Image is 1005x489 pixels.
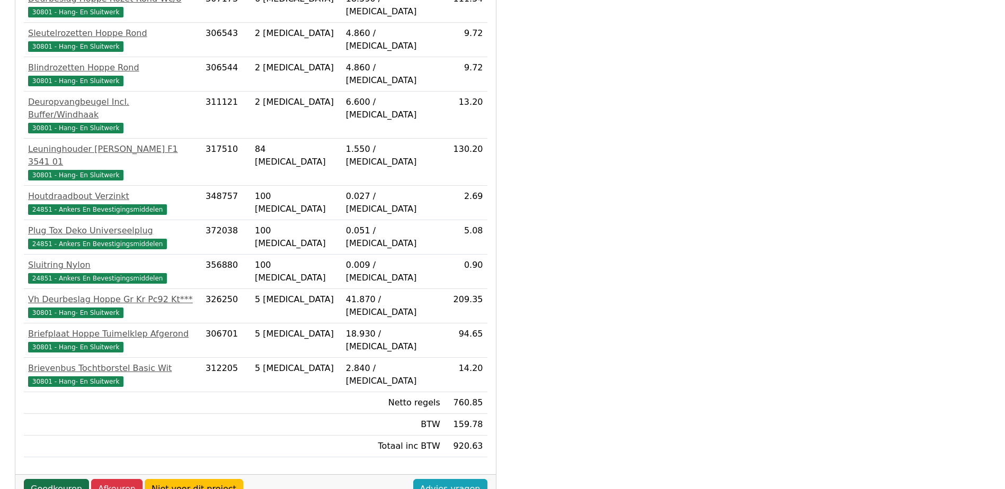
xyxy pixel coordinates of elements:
[28,293,197,319] a: Vh Deurbeslag Hoppe Gr Kr Pc92 Kt***30801 - Hang- En Sluitwerk
[28,7,123,17] span: 30801 - Hang- En Sluitwerk
[444,323,487,358] td: 94.65
[346,259,440,284] div: 0.009 / [MEDICAL_DATA]
[28,259,197,284] a: Sluitring Nylon24851 - Ankers En Bevestigingsmiddelen
[346,27,440,52] div: 4.860 / [MEDICAL_DATA]
[255,61,337,74] div: 2 [MEDICAL_DATA]
[28,190,197,215] a: Houtdraadbout Verzinkt24851 - Ankers En Bevestigingsmiddelen
[28,190,197,203] div: Houtdraadbout Verzinkt
[28,41,123,52] span: 30801 - Hang- En Sluitwerk
[346,328,440,353] div: 18.930 / [MEDICAL_DATA]
[28,170,123,180] span: 30801 - Hang- En Sluitwerk
[346,190,440,215] div: 0.027 / [MEDICAL_DATA]
[346,61,440,87] div: 4.860 / [MEDICAL_DATA]
[28,27,197,40] div: Sleutelrozetten Hoppe Rond
[201,186,251,220] td: 348757
[201,289,251,323] td: 326250
[342,436,444,457] td: Totaal inc BTW
[444,139,487,186] td: 130.20
[255,328,337,340] div: 5 [MEDICAL_DATA]
[201,57,251,92] td: 306544
[255,259,337,284] div: 100 [MEDICAL_DATA]
[444,57,487,92] td: 9.72
[342,392,444,414] td: Netto regels
[255,96,337,108] div: 2 [MEDICAL_DATA]
[255,293,337,306] div: 5 [MEDICAL_DATA]
[255,362,337,375] div: 5 [MEDICAL_DATA]
[342,414,444,436] td: BTW
[28,61,197,74] div: Blindrozetten Hoppe Rond
[201,92,251,139] td: 311121
[28,143,197,168] div: Leuninghouder [PERSON_NAME] F1 3541 01
[444,220,487,255] td: 5.08
[28,204,167,215] span: 24851 - Ankers En Bevestigingsmiddelen
[28,342,123,352] span: 30801 - Hang- En Sluitwerk
[346,143,440,168] div: 1.550 / [MEDICAL_DATA]
[444,23,487,57] td: 9.72
[28,259,197,271] div: Sluitring Nylon
[28,96,197,121] div: Deuropvangbeugel Incl. Buffer/Windhaak
[444,358,487,392] td: 14.20
[201,220,251,255] td: 372038
[201,255,251,289] td: 356880
[201,139,251,186] td: 317510
[201,23,251,57] td: 306543
[346,224,440,250] div: 0.051 / [MEDICAL_DATA]
[28,293,197,306] div: Vh Deurbeslag Hoppe Gr Kr Pc92 Kt***
[444,255,487,289] td: 0.90
[255,143,337,168] div: 84 [MEDICAL_DATA]
[28,224,197,237] div: Plug Tox Deko Universeelplug
[28,273,167,284] span: 24851 - Ankers En Bevestigingsmiddelen
[346,96,440,121] div: 6.600 / [MEDICAL_DATA]
[28,96,197,134] a: Deuropvangbeugel Incl. Buffer/Windhaak30801 - Hang- En Sluitwerk
[444,392,487,414] td: 760.85
[444,414,487,436] td: 159.78
[28,328,197,353] a: Briefplaat Hoppe Tuimelklep Afgerond30801 - Hang- En Sluitwerk
[28,328,197,340] div: Briefplaat Hoppe Tuimelklep Afgerond
[346,293,440,319] div: 41.870 / [MEDICAL_DATA]
[28,376,123,387] span: 30801 - Hang- En Sluitwerk
[444,92,487,139] td: 13.20
[28,307,123,318] span: 30801 - Hang- En Sluitwerk
[28,143,197,181] a: Leuninghouder [PERSON_NAME] F1 3541 0130801 - Hang- En Sluitwerk
[444,186,487,220] td: 2.69
[28,27,197,52] a: Sleutelrozetten Hoppe Rond30801 - Hang- En Sluitwerk
[255,27,337,40] div: 2 [MEDICAL_DATA]
[28,239,167,249] span: 24851 - Ankers En Bevestigingsmiddelen
[28,76,123,86] span: 30801 - Hang- En Sluitwerk
[28,61,197,87] a: Blindrozetten Hoppe Rond30801 - Hang- En Sluitwerk
[28,123,123,133] span: 30801 - Hang- En Sluitwerk
[444,289,487,323] td: 209.35
[255,190,337,215] div: 100 [MEDICAL_DATA]
[201,358,251,392] td: 312205
[346,362,440,387] div: 2.840 / [MEDICAL_DATA]
[28,362,197,387] a: Brievenbus Tochtborstel Basic Wit30801 - Hang- En Sluitwerk
[255,224,337,250] div: 100 [MEDICAL_DATA]
[28,224,197,250] a: Plug Tox Deko Universeelplug24851 - Ankers En Bevestigingsmiddelen
[28,362,197,375] div: Brievenbus Tochtborstel Basic Wit
[201,323,251,358] td: 306701
[444,436,487,457] td: 920.63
